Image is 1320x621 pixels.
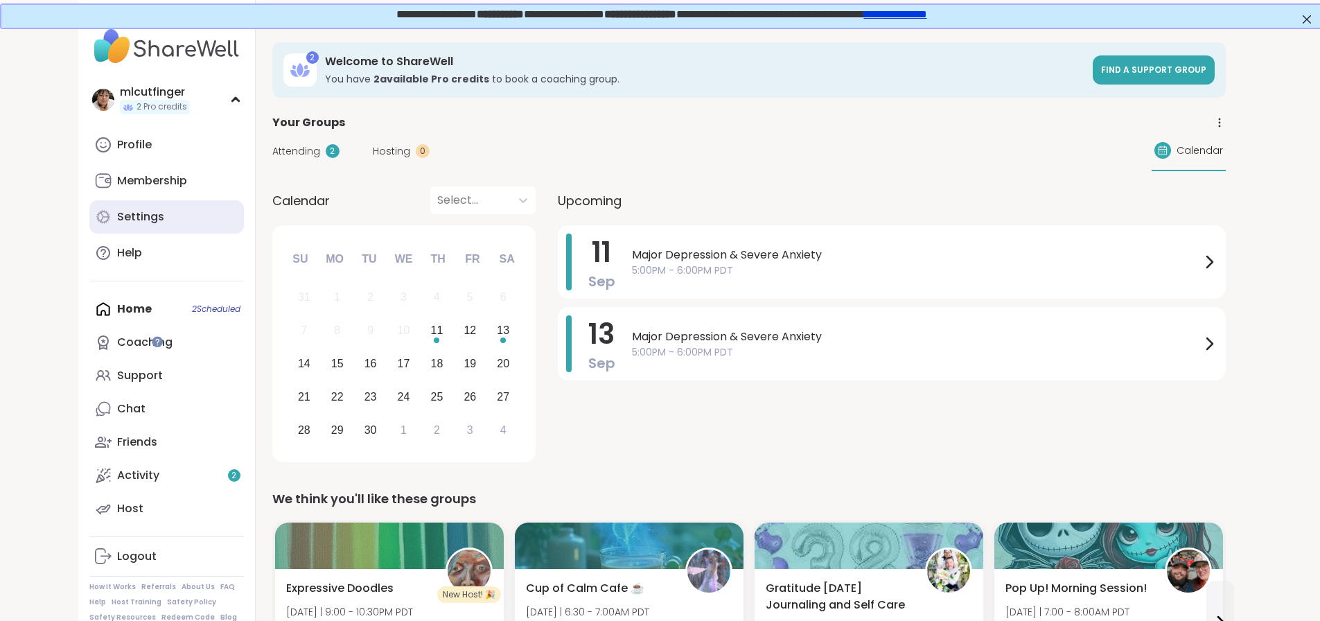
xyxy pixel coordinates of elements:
div: Choose Monday, September 22nd, 2025 [322,382,352,412]
div: Not available Saturday, September 6th, 2025 [489,283,518,313]
div: 24 [398,387,410,406]
div: 3 [401,288,407,306]
span: Hosting [373,144,410,159]
a: Chat [89,392,244,426]
div: Membership [117,173,187,189]
div: 2 [434,421,440,439]
span: 13 [588,315,615,353]
div: Choose Tuesday, September 16th, 2025 [355,349,385,379]
div: 12 [464,321,476,340]
img: lyssa [687,550,730,593]
div: Activity [117,468,159,483]
div: 13 [497,321,509,340]
span: Sep [588,272,615,291]
div: Choose Friday, September 19th, 2025 [455,349,485,379]
div: Choose Thursday, September 25th, 2025 [422,382,452,412]
a: Host [89,492,244,525]
div: Choose Saturday, September 27th, 2025 [489,382,518,412]
span: Upcoming [558,191,622,210]
div: Choose Thursday, September 11th, 2025 [422,316,452,346]
div: 25 [431,387,443,406]
span: Cup of Calm Cafe ☕️ [526,580,644,597]
a: Friends [89,426,244,459]
div: Not available Sunday, September 7th, 2025 [290,316,319,346]
div: 21 [298,387,310,406]
span: Your Groups [272,114,345,131]
div: 18 [431,354,443,373]
div: Choose Friday, September 12th, 2025 [455,316,485,346]
span: Sep [588,353,615,373]
span: [DATE] | 7:00 - 8:00AM PDT [1005,605,1129,619]
div: Tu [354,244,385,274]
div: Not available Wednesday, September 3rd, 2025 [389,283,419,313]
div: Fr [457,244,488,274]
div: 14 [298,354,310,373]
div: Coaching [117,335,173,350]
div: Choose Thursday, October 2nd, 2025 [422,415,452,445]
div: We think you'll like these groups [272,489,1226,509]
div: Not available Friday, September 5th, 2025 [455,283,485,313]
a: Host Training [112,597,161,607]
div: Profile [117,137,152,152]
div: 30 [364,421,377,439]
div: 27 [497,387,509,406]
div: month 2025-09 [288,281,520,446]
span: [DATE] | 9:00 - 10:30PM PDT [286,605,413,619]
div: Choose Wednesday, September 17th, 2025 [389,349,419,379]
div: Su [285,244,315,274]
div: 5 [467,288,473,306]
div: Choose Monday, September 15th, 2025 [322,349,352,379]
div: 9 [367,321,373,340]
div: Choose Wednesday, October 1st, 2025 [389,415,419,445]
div: 15 [331,354,344,373]
div: 1 [401,421,407,439]
a: How It Works [89,582,136,592]
div: Choose Tuesday, September 30th, 2025 [355,415,385,445]
div: 2 [306,51,319,64]
span: Major Depression & Severe Anxiety [632,329,1201,345]
div: We [388,244,419,274]
b: 2 available Pro credit s [373,72,489,86]
div: 16 [364,354,377,373]
span: 5:00PM - 6:00PM PDT [632,345,1201,360]
img: Jessiegirl0719 [927,550,970,593]
div: Help [117,245,142,261]
span: Gratitude [DATE] Journaling and Self Care [766,580,910,613]
div: 29 [331,421,344,439]
h3: Welcome to ShareWell [325,54,1084,69]
a: Settings [89,200,244,234]
span: Major Depression & Severe Anxiety [632,247,1201,263]
div: Friends [117,435,157,450]
div: New Host! 🎉 [437,586,501,603]
div: 22 [331,387,344,406]
span: Expressive Doodles [286,580,394,597]
span: 5:00PM - 6:00PM PDT [632,263,1201,278]
div: 20 [497,354,509,373]
span: Calendar [1177,143,1223,158]
div: 8 [334,321,340,340]
div: Not available Tuesday, September 9th, 2025 [355,316,385,346]
div: 26 [464,387,476,406]
div: Choose Saturday, September 13th, 2025 [489,316,518,346]
a: Logout [89,540,244,573]
a: Coaching [89,326,244,359]
span: Calendar [272,191,330,210]
img: Dom_F [1167,550,1210,593]
div: Choose Wednesday, September 24th, 2025 [389,382,419,412]
a: Referrals [141,582,176,592]
div: Choose Sunday, September 21st, 2025 [290,382,319,412]
h3: You have to book a coaching group. [325,72,1084,86]
div: 11 [431,321,443,340]
div: Not available Thursday, September 4th, 2025 [422,283,452,313]
div: Not available Tuesday, September 2nd, 2025 [355,283,385,313]
a: Help [89,236,244,270]
img: GoingThruIt [448,550,491,593]
div: Host [117,501,143,516]
a: FAQ [220,582,235,592]
div: 7 [301,321,307,340]
a: Find a support group [1093,55,1215,85]
div: Choose Monday, September 29th, 2025 [322,415,352,445]
div: Chat [117,401,146,417]
div: 4 [434,288,440,306]
a: Safety Policy [167,597,216,607]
